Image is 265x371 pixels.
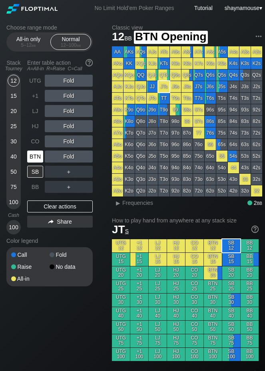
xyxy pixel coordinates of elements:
div: No data [50,264,88,270]
div: AA [112,46,123,58]
div: UTG 75 [112,334,130,347]
div: Call [11,252,50,258]
div: AJs [147,46,158,58]
img: ellipsis.fd386fe8.svg [254,32,263,41]
div: J8o [147,116,158,127]
div: A=All-in R=Raise C=Call [27,66,93,71]
div: SB 75 [222,334,240,347]
div: A2o [112,185,123,196]
a: Tutorial [194,5,213,11]
span: 12 [111,31,133,44]
div: Q7s [193,69,204,81]
div: 22 [251,185,262,196]
div: Cash [3,212,24,218]
div: 44 [228,162,239,173]
div: +1 25 [130,280,148,293]
div: 84s [228,116,239,127]
div: 82s [251,116,262,127]
div: J4s [228,81,239,92]
div: BB 75 [241,334,259,347]
div: JTs [158,81,169,92]
div: J6s [205,81,216,92]
div: +1 [27,90,43,102]
div: K6o [124,139,135,150]
div: HJ 40 [167,307,185,320]
div: 95s [216,104,227,115]
div: 75 [8,181,20,193]
span: Frequencies [122,200,153,206]
div: LJ 30 [149,294,167,307]
div: 92o [170,185,181,196]
div: All-in [11,276,50,282]
div: 95o [170,151,181,162]
div: UTG 100 [112,348,130,361]
div: Q8s [181,69,193,81]
div: 64o [205,162,216,173]
div: T4s [228,93,239,104]
div: 63s [239,139,251,150]
div: Q3s [239,69,251,81]
div: CO [27,135,43,147]
div: BTN [27,151,43,163]
div: 97s [193,104,204,115]
div: 83s [239,116,251,127]
div: 82o [181,185,193,196]
div: UTG 20 [112,266,130,280]
div: KJo [124,81,135,92]
span: shaynamouse [225,5,259,11]
div: T2s [251,93,262,104]
div: 40 [8,151,20,163]
div: A5o [112,151,123,162]
div: HJ [27,120,43,132]
div: QJs [147,69,158,81]
div: 96o [170,139,181,150]
div: LJ [27,105,43,117]
div: Q4s [228,69,239,81]
div: Color legend [6,234,93,247]
div: SB 30 [222,294,240,307]
div: LJ 75 [149,334,167,347]
div: HJ 25 [167,280,185,293]
div: Fold [50,252,88,258]
div: CO 40 [185,307,203,320]
div: 94s [228,104,239,115]
div: ＋ [45,181,93,193]
div: KJs [147,58,158,69]
div: J6o [147,139,158,150]
div: K7s [193,58,204,69]
img: Floptimal logo [6,4,58,14]
div: UTG 30 [112,294,130,307]
div: T9s [170,93,181,104]
div: QTo [135,93,146,104]
div: J5o [147,151,158,162]
div: 98o [170,116,181,127]
div: 54s [228,151,239,162]
div: CO 50 [185,321,203,334]
div: J5s [216,81,227,92]
div: K5o [124,151,135,162]
div: 72o [193,185,204,196]
div: ▸ [113,198,123,208]
div: HJ 30 [167,294,185,307]
div: LJ 40 [149,307,167,320]
div: BTN 15 [204,253,222,266]
div: +1 50 [130,321,148,334]
div: Stack [3,56,24,75]
div: 55 [216,151,227,162]
div: 53o [216,174,227,185]
div: 42o [228,185,239,196]
div: 64s [228,139,239,150]
div: 72s [251,127,262,139]
div: K7o [124,127,135,139]
div: HJ 15 [167,253,185,266]
div: Q8o [135,116,146,127]
div: SB 15 [222,253,240,266]
div: CO 12 [185,239,203,252]
div: Q9s [170,69,181,81]
div: T8o [158,116,169,127]
div: BB 30 [241,294,259,307]
div: 52o [216,185,227,196]
div: BTN 50 [204,321,222,334]
div: HJ 75 [167,334,185,347]
div: Enter table action [27,56,93,75]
